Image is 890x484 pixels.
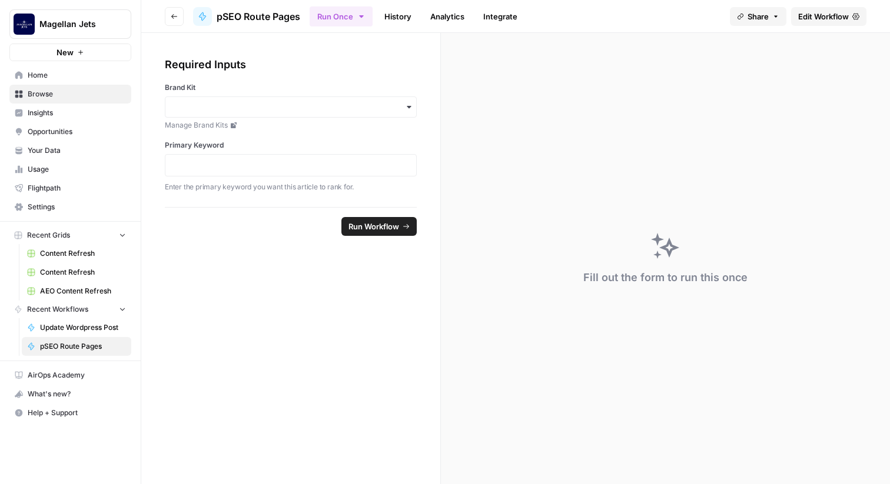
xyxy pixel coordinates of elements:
[27,230,70,241] span: Recent Grids
[165,82,417,93] label: Brand Kit
[28,70,126,81] span: Home
[583,269,748,286] div: Fill out the form to run this once
[28,89,126,99] span: Browse
[9,160,131,179] a: Usage
[10,385,131,403] div: What's new?
[310,6,373,26] button: Run Once
[9,66,131,85] a: Home
[9,198,131,216] a: Settings
[28,408,126,418] span: Help + Support
[28,370,126,380] span: AirOps Academy
[9,122,131,141] a: Opportunities
[165,56,417,73] div: Required Inputs
[476,7,524,26] a: Integrate
[40,286,126,296] span: AEO Content Refresh
[22,282,131,301] a: AEO Content Refresh
[348,221,399,232] span: Run Workflow
[22,263,131,282] a: Content Refresh
[40,267,126,278] span: Content Refresh
[9,385,131,403] button: What's new?
[730,7,786,26] button: Share
[341,217,417,236] button: Run Workflow
[165,181,417,193] p: Enter the primary keyword you want this article to rank for.
[28,145,126,156] span: Your Data
[40,341,126,352] span: pSEO Route Pages
[377,7,419,26] a: History
[14,14,35,35] img: Magellan Jets Logo
[217,9,300,24] span: pSEO Route Pages
[28,164,126,175] span: Usage
[28,126,126,137] span: Opportunities
[28,202,126,212] span: Settings
[165,140,417,151] label: Primary Keyword
[9,44,131,61] button: New
[748,11,769,22] span: Share
[9,179,131,198] a: Flightpath
[39,18,111,30] span: Magellan Jets
[165,120,417,131] a: Manage Brand Kits
[40,322,126,333] span: Update Wordpress Post
[22,244,131,263] a: Content Refresh
[9,301,131,318] button: Recent Workflows
[9,226,131,244] button: Recent Grids
[9,85,131,104] a: Browse
[22,318,131,337] a: Update Wordpress Post
[798,11,849,22] span: Edit Workflow
[57,46,74,58] span: New
[9,366,131,385] a: AirOps Academy
[9,104,131,122] a: Insights
[9,141,131,160] a: Your Data
[9,403,131,422] button: Help + Support
[28,108,126,118] span: Insights
[9,9,131,39] button: Workspace: Magellan Jets
[40,248,126,259] span: Content Refresh
[28,183,126,193] span: Flightpath
[27,304,88,315] span: Recent Workflows
[423,7,471,26] a: Analytics
[193,7,300,26] a: pSEO Route Pages
[791,7,866,26] a: Edit Workflow
[22,337,131,356] a: pSEO Route Pages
